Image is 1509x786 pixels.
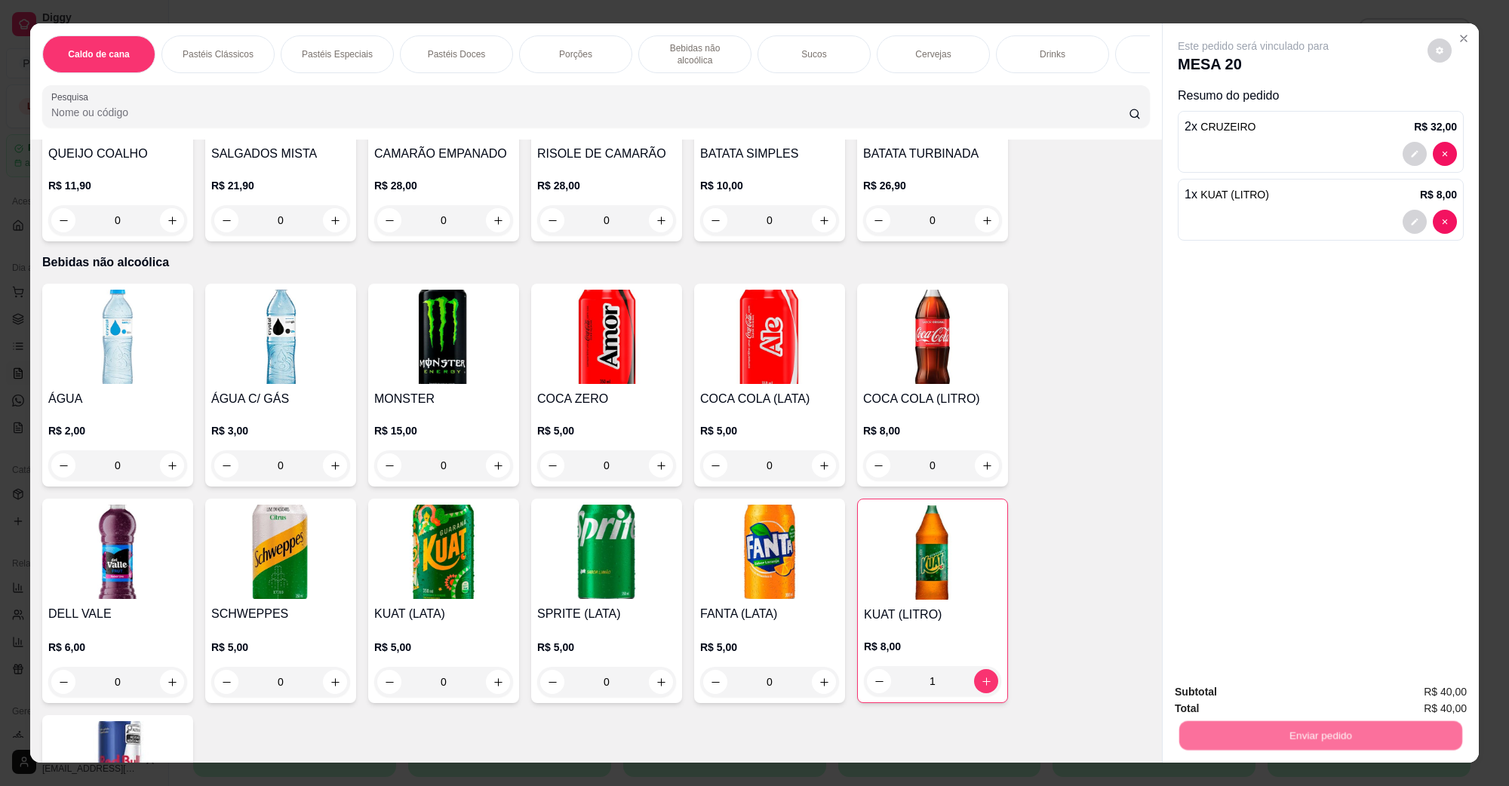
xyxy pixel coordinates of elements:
img: product-image [537,290,676,384]
p: Pastéis Doces [428,48,486,60]
button: increase-product-quantity [812,453,836,477]
button: decrease-product-quantity [1403,210,1427,234]
button: decrease-product-quantity [1433,210,1457,234]
p: 2 x [1185,118,1255,136]
h4: COCA ZERO [537,390,676,408]
h4: SCHWEPPES [211,605,350,623]
h4: SPRITE (LATA) [537,605,676,623]
h4: RISOLE DE CAMARÃO [537,145,676,163]
p: R$ 2,00 [48,423,187,438]
p: R$ 8,00 [863,423,1002,438]
button: decrease-product-quantity [51,208,75,232]
button: decrease-product-quantity [214,453,238,477]
button: increase-product-quantity [975,453,999,477]
p: R$ 5,00 [700,640,839,655]
h4: FANTA (LATA) [700,605,839,623]
p: R$ 8,00 [864,639,1001,654]
button: increase-product-quantity [975,208,999,232]
button: Close [1452,26,1476,51]
button: increase-product-quantity [160,453,184,477]
label: Pesquisa [51,91,94,103]
button: increase-product-quantity [160,670,184,694]
h4: BATATA SIMPLES [700,145,839,163]
p: R$ 21,90 [211,178,350,193]
img: product-image [211,505,350,599]
button: increase-product-quantity [323,670,347,694]
img: product-image [374,290,513,384]
button: decrease-product-quantity [377,208,401,232]
p: Bebidas não alcoólica [42,253,1150,272]
p: R$ 5,00 [537,640,676,655]
p: R$ 15,00 [374,423,513,438]
h4: COCA COLA (LITRO) [863,390,1002,408]
img: product-image [863,290,1002,384]
button: decrease-product-quantity [540,670,564,694]
p: R$ 3,00 [211,423,350,438]
p: R$ 11,90 [48,178,187,193]
h4: KUAT (LITRO) [864,606,1001,624]
button: increase-product-quantity [649,453,673,477]
button: increase-product-quantity [649,670,673,694]
p: R$ 28,00 [537,178,676,193]
p: R$ 26,90 [863,178,1002,193]
button: increase-product-quantity [812,208,836,232]
button: increase-product-quantity [160,208,184,232]
button: decrease-product-quantity [51,453,75,477]
button: decrease-product-quantity [703,453,727,477]
img: product-image [48,505,187,599]
button: Enviar pedido [1179,720,1462,750]
p: R$ 5,00 [211,640,350,655]
p: R$ 32,00 [1414,119,1457,134]
button: decrease-product-quantity [540,453,564,477]
button: decrease-product-quantity [866,208,890,232]
button: decrease-product-quantity [866,453,890,477]
button: decrease-product-quantity [1428,38,1452,63]
button: increase-product-quantity [323,453,347,477]
p: 1 x [1185,186,1269,204]
button: decrease-product-quantity [703,670,727,694]
img: product-image [700,505,839,599]
p: Caldo de cana [68,48,129,60]
span: CRUZEIRO [1200,121,1255,133]
button: increase-product-quantity [323,208,347,232]
img: product-image [700,290,839,384]
img: product-image [537,505,676,599]
h4: QUEIJO COALHO [48,145,187,163]
button: increase-product-quantity [486,670,510,694]
img: product-image [211,290,350,384]
button: decrease-product-quantity [1433,142,1457,166]
button: decrease-product-quantity [540,208,564,232]
h4: COCA COLA (LATA) [700,390,839,408]
p: Bebidas não alcoólica [651,42,739,66]
h4: ÁGUA C/ GÁS [211,390,350,408]
p: MESA 20 [1178,54,1329,75]
button: decrease-product-quantity [214,670,238,694]
p: Porções [559,48,592,60]
button: decrease-product-quantity [1403,142,1427,166]
img: product-image [48,290,187,384]
button: decrease-product-quantity [214,208,238,232]
h4: SALGADOS MISTA [211,145,350,163]
button: increase-product-quantity [486,208,510,232]
p: R$ 8,00 [1420,187,1457,202]
img: product-image [374,505,513,599]
button: decrease-product-quantity [703,208,727,232]
button: decrease-product-quantity [377,453,401,477]
h4: BATATA TURBINADA [863,145,1002,163]
button: increase-product-quantity [812,670,836,694]
p: Drinks [1040,48,1065,60]
p: Pastéis Clássicos [183,48,254,60]
h4: MONSTER [374,390,513,408]
button: increase-product-quantity [974,669,998,693]
p: Cervejas [915,48,951,60]
h4: CAMARÃO EMPANADO [374,145,513,163]
input: Pesquisa [51,105,1129,120]
button: decrease-product-quantity [51,670,75,694]
p: Sucos [801,48,826,60]
p: R$ 5,00 [537,423,676,438]
button: decrease-product-quantity [867,669,891,693]
p: Resumo do pedido [1178,87,1464,105]
p: R$ 6,00 [48,640,187,655]
button: increase-product-quantity [649,208,673,232]
p: R$ 28,00 [374,178,513,193]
